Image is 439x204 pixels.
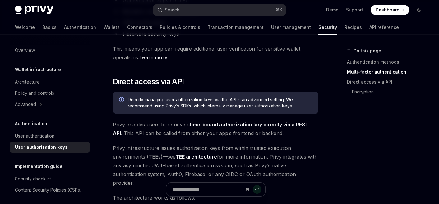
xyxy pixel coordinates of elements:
button: Open search [153,4,286,16]
a: Learn more [139,54,168,61]
div: User authorization keys [15,143,67,151]
span: Privy enables users to retrieve a . This API can be called from either your app’s frontend or bac... [113,120,318,138]
span: ⌘ K [276,7,282,12]
a: Architecture [10,76,90,88]
h5: Implementation guide [15,163,62,170]
a: Security [318,20,337,35]
span: On this page [353,47,381,55]
a: Support [346,7,363,13]
a: TEE architecture [176,154,217,160]
span: Dashboard [376,7,400,13]
a: User authentication [10,130,90,142]
div: Search... [165,6,182,14]
span: Directly managing user authorization keys via the API is an advanced setting. We recommend using ... [128,97,312,109]
img: dark logo [15,6,53,14]
a: Welcome [15,20,35,35]
div: Content Security Policies (CSPs) [15,186,82,194]
a: Demo [326,7,339,13]
div: Security checklist [15,175,51,183]
button: Toggle Advanced section [10,99,90,110]
a: Policies & controls [160,20,200,35]
div: Architecture [15,78,40,86]
a: User authorization keys [10,142,90,153]
div: Overview [15,47,35,54]
button: Toggle dark mode [414,5,424,15]
a: Wallets [104,20,120,35]
a: Dashboard [371,5,409,15]
strong: time-bound authorization key directly via a REST API [113,121,308,136]
span: Direct access via API [113,77,184,87]
a: Basics [42,20,57,35]
a: API reference [369,20,399,35]
a: Recipes [344,20,362,35]
a: Encryption [347,87,429,97]
div: Advanced [15,101,36,108]
a: Connectors [127,20,152,35]
a: Authentication [64,20,96,35]
h5: Authentication [15,120,47,127]
div: User authentication [15,132,54,140]
a: Authentication methods [347,57,429,67]
a: Security checklist [10,173,90,184]
a: Multi-factor authentication [347,67,429,77]
div: Policy and controls [15,89,54,97]
a: User management [271,20,311,35]
input: Ask a question... [173,183,243,196]
h5: Wallet infrastructure [15,66,61,73]
a: Content Security Policies (CSPs) [10,184,90,196]
a: Direct access via API [347,77,429,87]
a: Transaction management [208,20,264,35]
button: Send message [253,185,261,194]
span: Privy infrastructure issues authorization keys from within trusted execution environments (TEEs)—... [113,144,318,187]
span: This means your app can require additional user verification for sensitive wallet operations. [113,44,318,62]
a: Policy and controls [10,88,90,99]
a: Overview [10,45,90,56]
svg: Info [119,97,125,103]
